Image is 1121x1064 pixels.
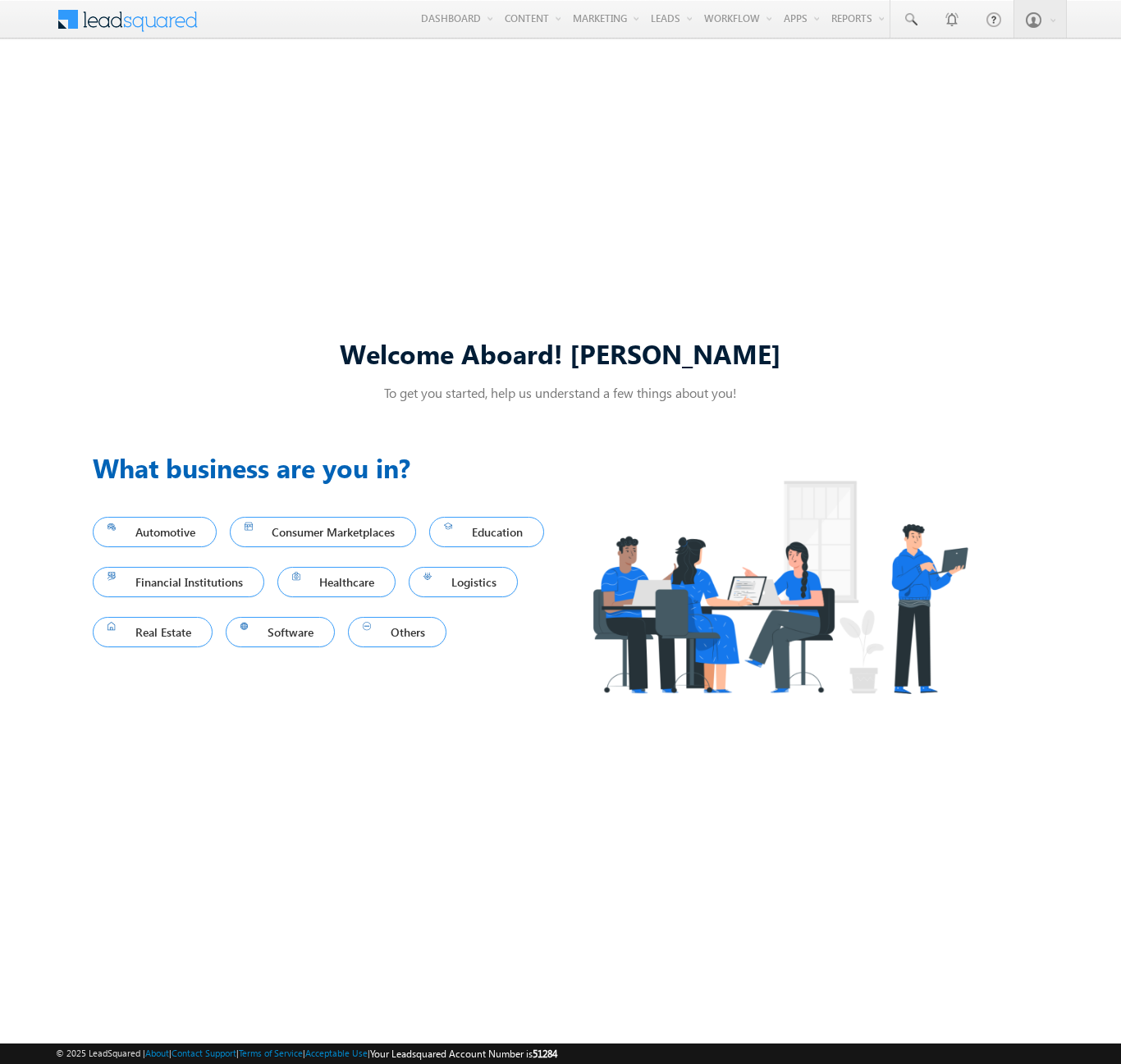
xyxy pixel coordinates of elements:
a: Terms of Service [239,1048,303,1058]
span: Education [444,521,529,543]
img: Industry.png [560,448,999,726]
div: Welcome Aboard! [PERSON_NAME] [93,336,1028,371]
span: © 2025 LeadSquared | | | | | [56,1046,557,1062]
h3: What business are you in? [93,448,560,487]
span: Software [240,621,321,643]
p: To get you started, help us understand a few things about you! [93,384,1028,401]
span: 51284 [533,1048,557,1060]
span: Others [363,621,432,643]
a: Acceptable Use [305,1048,368,1058]
span: Your Leadsquared Account Number is [370,1048,557,1060]
span: Financial Institutions [108,571,249,593]
span: Real Estate [108,621,198,643]
span: Healthcare [292,571,382,593]
span: Automotive [108,521,202,543]
span: Consumer Marketplaces [245,521,402,543]
a: About [145,1048,169,1058]
a: Contact Support [172,1048,236,1058]
span: Logistics [423,571,503,593]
